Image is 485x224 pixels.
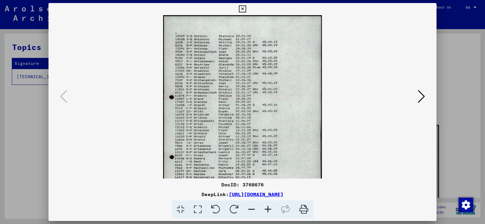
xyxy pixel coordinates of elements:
[48,191,436,198] div: DeepLink:
[229,191,283,197] a: [URL][DOMAIN_NAME]
[458,197,473,212] div: Change consent
[459,198,473,212] img: Change consent
[48,181,436,188] div: DocID: 3768676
